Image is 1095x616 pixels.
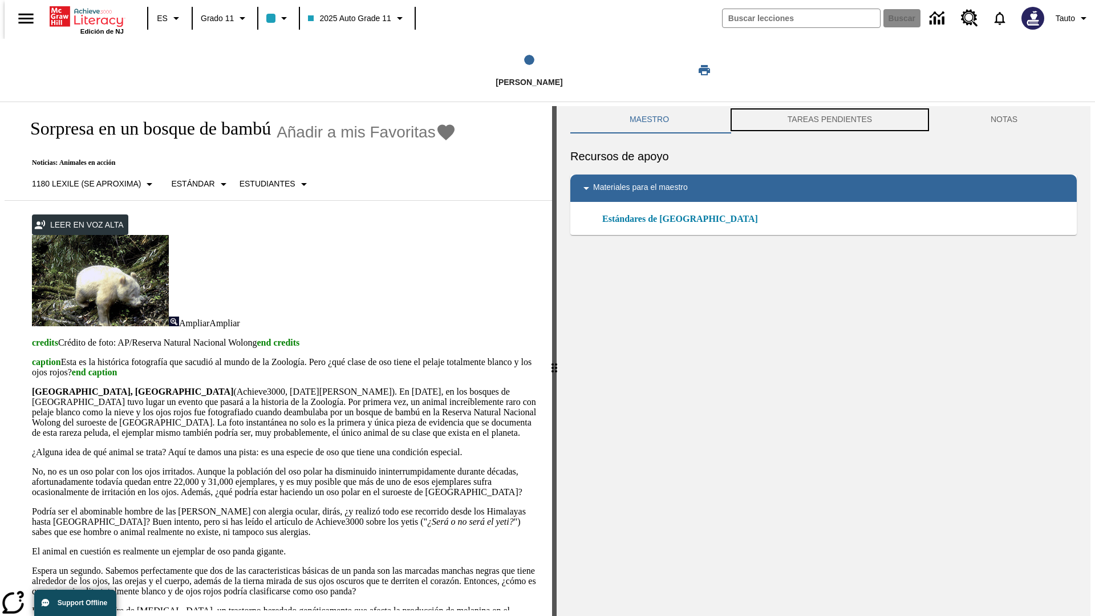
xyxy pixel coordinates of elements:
[27,174,161,194] button: Seleccione Lexile, 1180 Lexile (Se aproxima)
[80,28,124,35] span: Edición de NJ
[18,118,271,139] h1: Sorpresa en un bosque de bambú
[50,4,124,35] div: Portada
[32,546,538,557] p: El animal en cuestión es realmente un ejemplar de oso panda gigante.
[923,3,954,34] a: Centro de información
[496,78,562,87] span: [PERSON_NAME]
[382,39,677,102] button: Lee step 1 of 1
[723,9,880,27] input: Buscar campo
[32,235,169,326] img: los pandas albinos en China a veces son confundidos con osos polares
[277,123,436,141] span: Añadir a mis Favoritas
[32,214,128,236] button: Leer en voz alta
[34,590,116,616] button: Support Offline
[196,8,254,29] button: Grado: Grado 11, Elige un grado
[277,122,456,142] button: Añadir a mis Favoritas - Sorpresa en un bosque de bambú
[72,367,117,377] span: end caption
[557,106,1090,616] div: activity
[262,8,295,29] button: El color de la clase es azul claro. Cambiar el color de la clase.
[686,60,723,80] button: Imprimir
[593,181,688,195] p: Materiales para el maestro
[179,318,209,328] span: Ampliar
[570,106,1077,133] div: Instructional Panel Tabs
[552,106,557,616] div: Pulsa la tecla de intro o la barra espaciadora y luego presiona las flechas de derecha e izquierd...
[32,338,58,347] span: credits
[32,387,538,438] p: (Achieve3000, [DATE][PERSON_NAME]). En [DATE], en los bosques de [GEOGRAPHIC_DATA] tuvo lugar un ...
[209,318,240,328] span: Ampliar
[1056,13,1075,25] span: Tauto
[985,3,1015,33] a: Notificaciones
[32,506,538,537] p: Podría ser el abominable hombre de las [PERSON_NAME] con alergia ocular, dirás, ¿y realizó todo e...
[257,338,299,347] span: end credits
[32,357,538,378] p: Esta es la histórica fotografía que sacudió al mundo de la Zoología. Pero ¿qué clase de oso tiene...
[570,147,1077,165] h6: Recursos de apoyo
[32,338,538,348] p: Crédito de foto: AP/Reserva Natural Nacional Wolong
[427,517,514,526] em: ¿Será o no será el yeti?
[201,13,234,25] span: Grado 11
[570,106,728,133] button: Maestro
[5,106,552,610] div: reading
[58,599,107,607] span: Support Offline
[32,178,141,190] p: 1180 Lexile (Se aproxima)
[1051,8,1095,29] button: Perfil/Configuración
[931,106,1077,133] button: NOTAS
[235,174,315,194] button: Seleccionar estudiante
[152,8,188,29] button: Lenguaje: ES, Selecciona un idioma
[32,387,233,396] strong: [GEOGRAPHIC_DATA], [GEOGRAPHIC_DATA]
[157,13,168,25] span: ES
[32,566,538,597] p: Espera un segundo. Sabemos perfectamente que dos de las caracteristicas básicas de un panda son l...
[308,13,391,25] span: 2025 Auto Grade 11
[240,178,295,190] p: Estudiantes
[954,3,985,34] a: Centro de recursos, Se abrirá en una pestaña nueva.
[18,159,456,167] p: Noticias: Animales en acción
[1015,3,1051,33] button: Escoja un nuevo avatar
[602,212,765,226] a: Estándares de [GEOGRAPHIC_DATA]
[1021,7,1044,30] img: Avatar
[32,447,538,457] p: ¿Alguna idea de qué animal se trata? Aquí te damos una pista: es una especie de oso que tiene una...
[32,467,538,497] p: No, no es un oso polar con los ojos irritados. Aunque la población del oso polar ha disminuido in...
[169,317,179,326] img: Ampliar
[570,175,1077,202] div: Materiales para el maestro
[303,8,411,29] button: Clase: 2025 Auto Grade 11, Selecciona una clase
[32,357,61,367] span: caption
[728,106,931,133] button: TAREAS PENDIENTES
[9,2,43,35] button: Abrir el menú lateral
[171,178,214,190] p: Estándar
[167,174,234,194] button: Tipo de apoyo, Estándar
